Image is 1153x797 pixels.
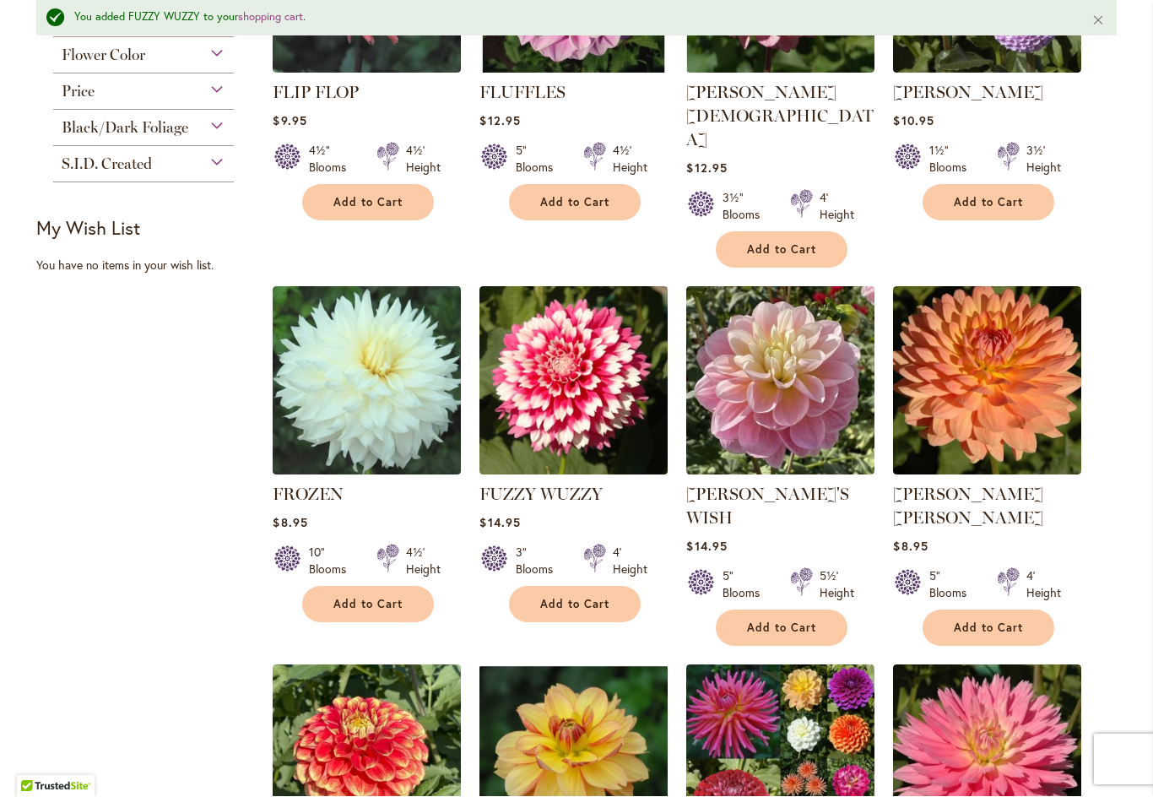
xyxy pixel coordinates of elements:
span: $8.95 [273,515,307,531]
span: Add to Cart [954,621,1023,636]
div: 5" Blooms [929,568,977,602]
div: 3" Blooms [516,545,563,578]
div: 5" Blooms [723,568,770,602]
div: 4' Height [820,190,854,224]
button: Add to Cart [716,610,847,647]
div: 4½' Height [406,545,441,578]
a: FUZZY WUZZY [479,463,668,479]
button: Add to Cart [923,610,1054,647]
div: 3½' Height [1026,143,1061,176]
span: Add to Cart [954,196,1023,210]
a: FROZEN [273,485,344,505]
div: 5" Blooms [516,143,563,176]
span: $14.95 [686,539,727,555]
a: [PERSON_NAME] [893,83,1043,103]
a: FLUFFLES [479,61,668,77]
span: $12.95 [479,113,520,129]
div: 5½' Height [820,568,854,602]
div: 4' Height [1026,568,1061,602]
a: FLIP FLOP [273,83,359,103]
img: FUZZY WUZZY [479,287,668,475]
a: GABRIELLE MARIE [893,463,1081,479]
button: Add to Cart [302,185,434,221]
div: 10" Blooms [309,545,356,578]
a: FLUFFLES [479,83,566,103]
div: 4' Height [613,545,647,578]
a: Gabbie's Wish [686,463,874,479]
span: $12.95 [686,160,727,176]
a: [PERSON_NAME]'S WISH [686,485,849,529]
div: 4½' Height [406,143,441,176]
span: $8.95 [893,539,928,555]
span: Add to Cart [333,196,403,210]
div: 4½" Blooms [309,143,356,176]
a: Foxy Lady [686,61,874,77]
a: shopping cart [238,10,303,24]
span: Add to Cart [333,598,403,612]
a: FLIP FLOP [273,61,461,77]
a: Frozen [273,463,461,479]
span: Add to Cart [747,243,816,258]
img: Gabbie's Wish [686,287,874,475]
button: Add to Cart [923,185,1054,221]
span: Add to Cart [747,621,816,636]
strong: My Wish List [36,216,140,241]
span: Add to Cart [540,598,609,612]
div: 3½" Blooms [723,190,770,224]
span: Flower Color [62,46,145,65]
img: GABRIELLE MARIE [893,287,1081,475]
span: $14.95 [479,515,520,531]
span: $10.95 [893,113,934,129]
span: Price [62,83,95,101]
button: Add to Cart [509,587,641,623]
div: You have no items in your wish list. [36,258,262,274]
div: 4½' Height [613,143,647,176]
a: FRANK HOLMES [893,61,1081,77]
button: Add to Cart [509,185,641,221]
a: FUZZY WUZZY [479,485,603,505]
div: You added FUZZY WUZZY to your . [74,10,1066,26]
div: 1½" Blooms [929,143,977,176]
iframe: Launch Accessibility Center [13,737,60,784]
span: $9.95 [273,113,306,129]
span: Black/Dark Foliage [62,119,188,138]
button: Add to Cart [716,232,847,268]
button: Add to Cart [302,587,434,623]
a: [PERSON_NAME] [PERSON_NAME] [893,485,1043,529]
span: S.I.D. Created [62,155,152,174]
img: Frozen [273,287,461,475]
span: Add to Cart [540,196,609,210]
a: [PERSON_NAME][DEMOGRAPHIC_DATA] [686,83,874,150]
